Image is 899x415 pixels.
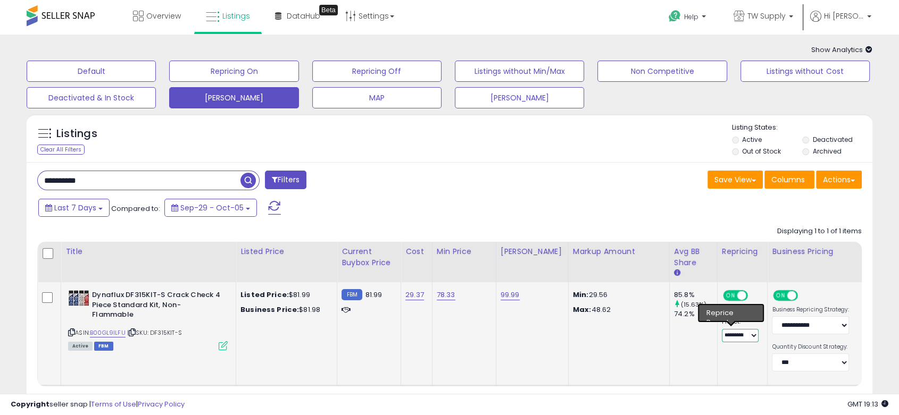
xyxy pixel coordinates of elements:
div: Markup Amount [573,246,665,257]
div: Avg BB Share [674,246,713,268]
div: $81.98 [240,305,329,315]
a: B00GL9ILFU [90,328,126,337]
div: Business Pricing [772,246,880,257]
b: Dynaflux DF315KIT-S Crack Check 4 Piece Standard Kit, Non-Flammable [92,290,221,323]
span: TW Supply [747,11,786,21]
b: Listed Price: [240,290,289,300]
div: Repricing [722,246,763,257]
button: Columns [764,171,814,189]
button: Listings without Min/Max [455,61,584,82]
div: Displaying 1 to 1 of 1 items [777,226,862,236]
span: OFF [796,291,813,300]
a: 29.37 [405,290,424,300]
label: Deactivated [813,135,853,144]
div: Preset: [722,318,760,342]
span: Columns [771,174,805,185]
label: Active [742,135,762,144]
a: 78.33 [437,290,455,300]
small: Avg BB Share. [674,268,680,278]
strong: Copyright [11,399,49,409]
button: Last 7 Days [38,199,110,217]
img: 51KEw5DJfgL._SL40_.jpg [68,290,89,306]
div: Cost [405,246,428,257]
button: MAP [312,87,442,108]
label: Archived [813,147,842,156]
div: Title [65,246,231,257]
div: Current Buybox Price [342,246,396,268]
span: Hi [PERSON_NAME] [824,11,864,21]
i: Get Help [668,10,681,23]
span: 81.99 [365,290,382,300]
div: Win BuyBox [722,307,760,316]
a: Terms of Use [91,399,136,409]
button: Repricing On [169,61,298,82]
span: FBM [94,342,113,351]
button: [PERSON_NAME] [455,87,584,108]
a: 99.99 [501,290,520,300]
b: Business Price: [240,304,299,315]
span: | SKU: DF315KIT-S [127,328,182,337]
span: Show Analytics [811,45,872,55]
button: Sep-29 - Oct-05 [164,199,257,217]
strong: Min: [573,290,589,300]
label: Out of Stock [742,147,781,156]
label: Quantity Discount Strategy: [772,343,849,351]
p: Listing States: [732,123,872,133]
p: 29.56 [573,290,661,300]
a: Hi [PERSON_NAME] [810,11,871,35]
button: [PERSON_NAME] [169,87,298,108]
div: 85.8% [674,290,717,300]
button: Non Competitive [597,61,727,82]
small: (15.63%) [681,300,706,309]
h5: Listings [56,126,97,141]
span: Overview [146,11,181,21]
button: Filters [265,171,306,189]
div: seller snap | | [11,400,185,410]
div: Listed Price [240,246,332,257]
button: Default [27,61,156,82]
span: Compared to: [111,204,160,214]
span: OFF [746,291,763,300]
div: Tooltip anchor [319,5,338,15]
div: $81.99 [240,290,329,300]
span: All listings currently available for purchase on Amazon [68,342,93,351]
span: Last 7 Days [54,202,96,213]
span: ON [724,291,737,300]
a: Privacy Policy [138,399,185,409]
div: ASIN: [68,290,228,349]
p: 48.62 [573,305,661,315]
span: Listings [222,11,250,21]
span: Sep-29 - Oct-05 [180,202,244,213]
button: Deactivated & In Stock [27,87,156,108]
strong: Max: [573,304,592,315]
div: [PERSON_NAME] [501,246,564,257]
button: Listings without Cost [740,61,870,82]
div: 74.2% [674,309,717,319]
span: ON [774,291,787,300]
span: Help [684,12,698,21]
button: Actions [816,171,862,189]
span: DataHub [287,11,320,21]
small: FBM [342,289,362,300]
div: Min Price [437,246,492,257]
label: Business Repricing Strategy: [772,306,849,314]
div: Clear All Filters [37,145,85,155]
button: Repricing Off [312,61,442,82]
button: Save View [707,171,763,189]
span: 2025-10-13 19:13 GMT [847,399,888,409]
a: Help [660,2,717,35]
